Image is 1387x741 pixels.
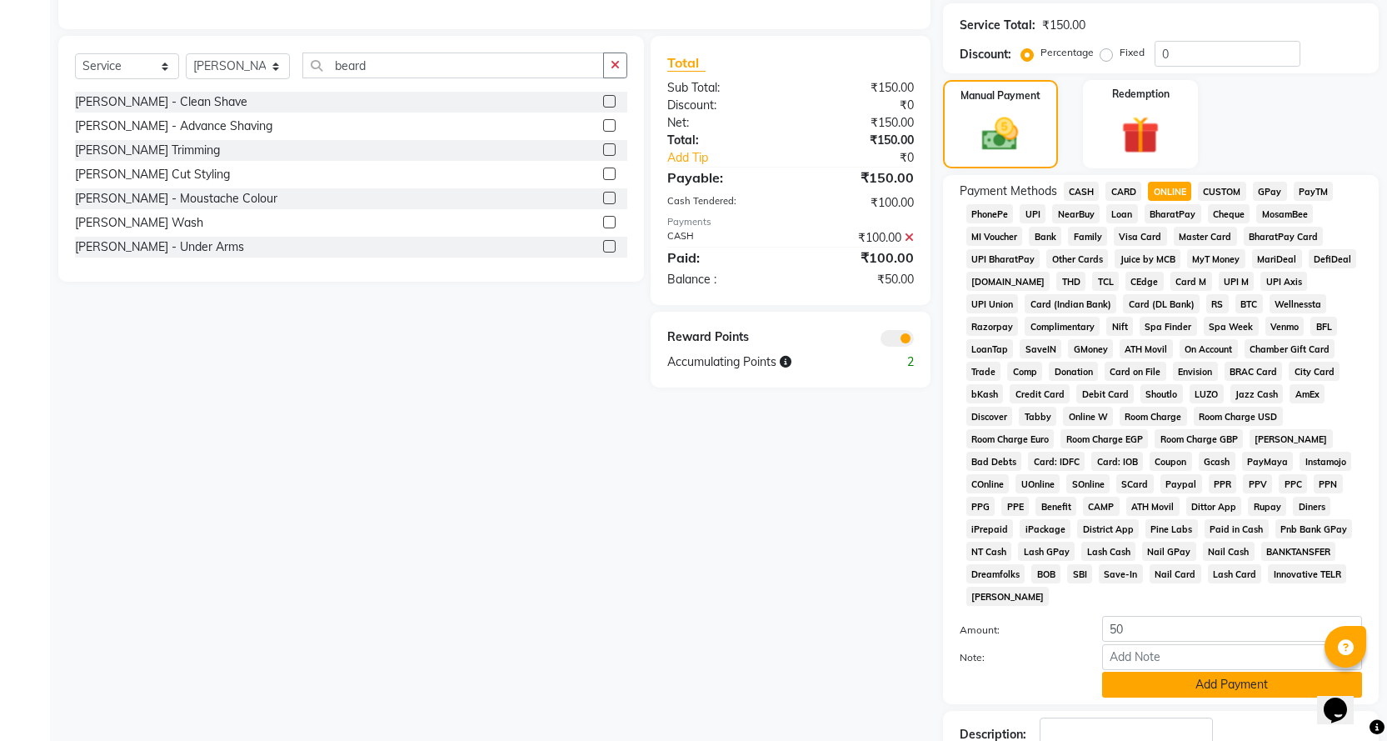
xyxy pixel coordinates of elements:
span: Nift [1106,317,1133,336]
div: Cash Tendered: [655,194,791,212]
span: On Account [1180,339,1238,358]
span: Wellnessta [1270,294,1327,313]
span: [DOMAIN_NAME] [966,272,1050,291]
span: Online W [1063,407,1113,426]
div: [PERSON_NAME] Trimming [75,142,220,159]
div: [PERSON_NAME] Cut Styling [75,166,230,183]
div: ₹0 [791,97,926,114]
div: CASH [655,229,791,247]
span: Dreamfolks [966,564,1025,583]
span: BTC [1235,294,1263,313]
div: [PERSON_NAME] Wash [75,214,203,232]
span: BRAC Card [1225,362,1283,381]
span: Gcash [1199,452,1235,471]
span: Chamber Gift Card [1245,339,1335,358]
div: Payable: [655,168,791,188]
span: RS [1206,294,1229,313]
span: Diners [1293,497,1330,516]
span: CAMP [1083,497,1120,516]
span: PPV [1243,474,1272,493]
span: Comp [1007,362,1042,381]
span: Paypal [1160,474,1202,493]
span: Nail GPay [1142,542,1196,561]
span: Paid in Cash [1205,519,1269,538]
div: ₹100.00 [791,248,926,268]
span: LoanTap [966,339,1014,358]
div: ₹150.00 [791,132,926,149]
div: ₹150.00 [1042,17,1085,34]
span: Discover [966,407,1013,426]
div: Reward Points [655,328,791,347]
span: SCard [1116,474,1154,493]
span: Shoutlo [1140,384,1183,403]
span: CARD [1105,182,1141,201]
span: Tabby [1019,407,1056,426]
span: Nail Cash [1203,542,1255,561]
span: iPrepaid [966,519,1014,538]
span: MosamBee [1256,204,1313,223]
span: Visa Card [1114,227,1167,246]
span: Card on File [1105,362,1166,381]
div: [PERSON_NAME] - Clean Shave [75,93,247,111]
span: Innovative TELR [1268,564,1346,583]
div: 2 [858,353,925,371]
span: Room Charge Euro [966,429,1055,448]
span: Juice by MCB [1115,249,1180,268]
span: UPI BharatPay [966,249,1040,268]
label: Percentage [1040,45,1094,60]
div: Total: [655,132,791,149]
span: Save-In [1099,564,1143,583]
span: Pine Labs [1145,519,1198,538]
span: Coupon [1150,452,1192,471]
span: Nail Card [1150,564,1201,583]
label: Note: [947,650,1090,665]
span: Spa Finder [1140,317,1197,336]
div: ₹100.00 [791,194,926,212]
span: Room Charge [1120,407,1187,426]
span: SOnline [1066,474,1110,493]
span: BOB [1031,564,1060,583]
span: BharatPay [1145,204,1201,223]
span: Donation [1049,362,1098,381]
input: Amount [1102,616,1362,642]
span: Benefit [1035,497,1076,516]
span: [PERSON_NAME] [1250,429,1333,448]
span: Venmo [1265,317,1305,336]
span: Card M [1170,272,1212,291]
label: Fixed [1120,45,1145,60]
span: NT Cash [966,542,1012,561]
div: ₹0 [813,149,926,167]
div: [PERSON_NAME] - Advance Shaving [75,118,272,135]
span: PayMaya [1242,452,1294,471]
input: Add Note [1102,644,1362,670]
span: TCL [1092,272,1119,291]
span: UPI [1020,204,1045,223]
span: Lash Cash [1081,542,1135,561]
span: [PERSON_NAME] [966,587,1050,606]
span: GPay [1253,182,1287,201]
span: Dittor App [1186,497,1242,516]
input: Search or Scan [302,53,604,78]
span: ONLINE [1148,182,1191,201]
a: Add Tip [655,149,813,167]
span: Rupay [1248,497,1286,516]
div: Balance : [655,271,791,288]
img: _cash.svg [970,113,1030,155]
span: DefiDeal [1309,249,1357,268]
span: UPI M [1219,272,1255,291]
span: PPN [1314,474,1343,493]
span: bKash [966,384,1004,403]
span: BANKTANSFER [1261,542,1336,561]
span: Jazz Cash [1230,384,1284,403]
span: iPackage [1020,519,1070,538]
iframe: chat widget [1317,674,1370,724]
span: City Card [1289,362,1340,381]
button: Add Payment [1102,672,1362,698]
span: Complimentary [1025,317,1100,336]
span: Instamojo [1300,452,1351,471]
span: SBI [1067,564,1092,583]
span: MyT Money [1187,249,1245,268]
label: Manual Payment [960,88,1040,103]
span: UOnline [1015,474,1060,493]
span: Room Charge GBP [1155,429,1243,448]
